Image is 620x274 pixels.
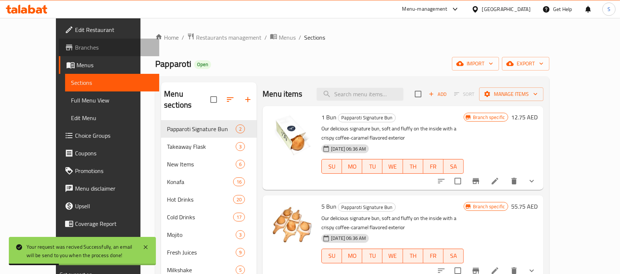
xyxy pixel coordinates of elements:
div: Menu-management [402,5,448,14]
span: export [508,59,544,68]
div: Cold Drinks17 [161,208,257,226]
span: 9 [236,249,245,256]
button: SU [321,249,342,263]
h6: 12.75 AED [511,112,538,122]
span: S [607,5,610,13]
button: MO [342,159,362,174]
span: Promotions [75,166,154,175]
img: 1 Bun [268,112,316,159]
span: Select to update [450,173,466,189]
span: 5 Bun [321,201,336,212]
div: items [236,230,245,239]
span: Branch specific [470,203,508,210]
span: Edit Restaurant [75,25,154,34]
img: 5 Bun [268,201,316,248]
p: Our delicious signature bun, soft and fluffy on the inside with a crispy coffee-caramel flavored ... [321,214,464,232]
li: / [182,33,184,42]
a: Choice Groups [59,127,160,144]
span: Select section [410,86,426,102]
span: SA [446,250,461,261]
span: Menus [279,33,296,42]
button: show more [523,172,541,190]
svg: Show Choices [527,177,536,185]
span: Upsell [75,202,154,210]
span: Cold Drinks [167,213,233,221]
span: Papparoti [155,55,191,72]
div: Your request was recived Successfully, an email will be send to you when the process done! [26,243,135,259]
div: New Items6 [161,155,257,173]
div: Konafa [167,177,233,186]
span: SU [325,250,339,261]
span: 20 [234,196,245,203]
span: 6 [236,161,245,168]
span: Full Menu View [71,96,154,105]
span: MO [345,161,359,172]
button: TU [362,159,382,174]
span: Sort sections [221,91,239,108]
a: Coupons [59,144,160,162]
span: Branches [75,43,154,52]
button: Add [426,89,449,100]
a: Upsell [59,197,160,215]
span: 3 [236,231,245,238]
button: MO [342,249,362,263]
button: SA [443,159,464,174]
div: items [236,248,245,257]
span: SA [446,161,461,172]
a: Sections [65,74,160,91]
button: Branch-specific-item [467,172,485,190]
div: items [236,125,245,133]
div: Takeaway Flask3 [161,138,257,155]
span: Open [194,61,211,68]
span: Edit Menu [71,113,154,122]
button: export [502,57,549,71]
a: Menus [59,56,160,74]
div: Papparoti Signature Bun [338,203,396,212]
div: Open [194,60,211,69]
button: WE [382,159,403,174]
span: SU [325,161,339,172]
span: FR [426,250,441,261]
span: 3 [236,143,245,150]
button: TU [362,249,382,263]
button: FR [423,159,443,174]
span: Manage items [485,90,538,99]
a: Full Menu View [65,91,160,109]
nav: breadcrumb [155,33,549,42]
button: sort-choices [432,172,450,190]
span: Choice Groups [75,131,154,140]
span: FR [426,161,441,172]
div: Papparoti Signature Bun [338,113,396,122]
span: 17 [234,214,245,221]
button: delete [505,172,523,190]
h6: 55.75 AED [511,201,538,212]
span: Add item [426,89,449,100]
span: Menus [76,61,154,69]
span: Fresh Juices [167,248,236,257]
span: Restaurants management [196,33,261,42]
span: 5 [236,267,245,274]
span: TH [406,161,420,172]
a: Grocery Checklist [59,232,160,250]
span: Sections [71,78,154,87]
span: Coverage Report [75,219,154,228]
span: import [458,59,493,68]
span: WE [385,161,400,172]
div: Papparoti Signature Bun2 [161,120,257,138]
span: Hot Drinks [167,195,233,204]
a: Coverage Report [59,215,160,232]
div: items [236,142,245,151]
span: TU [365,250,380,261]
button: FR [423,249,443,263]
span: WE [385,250,400,261]
a: Home [155,33,179,42]
button: WE [382,249,403,263]
span: Papparoti Signature Bun [167,125,236,133]
input: search [317,88,403,101]
div: items [233,213,245,221]
span: Mojito [167,230,236,239]
h2: Menu items [263,89,303,100]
